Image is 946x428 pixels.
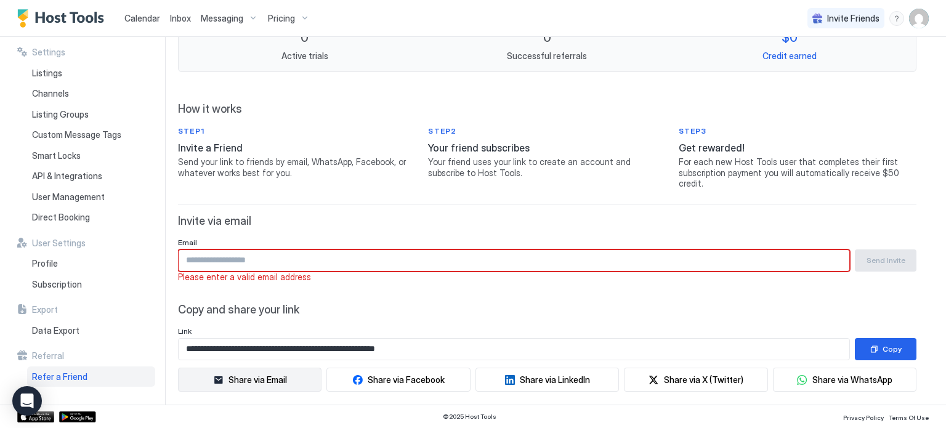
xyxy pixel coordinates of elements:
[428,156,666,178] span: Your friend uses your link to create an account and subscribe to Host Tools.
[32,171,102,182] span: API & Integrations
[213,373,287,386] button: Share via Email
[32,212,90,223] span: Direct Booking
[32,192,105,203] span: User Management
[178,214,916,228] span: Invite via email
[32,47,65,58] span: Settings
[505,373,590,386] button: Share via LinkedIn
[17,411,54,422] a: App Store
[32,109,89,120] span: Listing Groups
[27,253,155,274] a: Profile
[27,145,155,166] a: Smart Locks
[27,83,155,104] a: Channels
[326,368,470,392] button: Share via Facebook
[773,368,916,392] button: Share via WhatsApp
[27,207,155,228] a: Direct Booking
[649,373,743,386] button: Share via X (Twitter)
[12,386,42,416] div: Open Intercom Messenger
[27,366,155,387] a: Refer a Friend
[178,238,197,247] span: Email
[228,373,287,386] div: Share via Email
[32,129,121,140] span: Custom Message Tags
[32,68,62,79] span: Listings
[883,344,902,355] div: Copy
[32,304,58,315] span: Export
[32,238,86,249] span: User Settings
[855,249,916,272] button: Send Invite
[909,9,929,28] div: User profile
[428,126,666,137] span: STEP 2
[170,13,191,23] span: Inbox
[679,126,916,137] span: STEP 3
[178,156,416,178] span: Send your link to friends by email, WhatsApp, Facebook, or whatever works best for you.
[27,63,155,84] a: Listings
[428,142,666,154] span: Your friend subscribes
[624,368,767,392] button: Share via X (Twitter)
[889,414,929,421] span: Terms Of Use
[679,156,916,189] span: For each new Host Tools user that completes their first subscription payment you will automatical...
[27,104,155,125] a: Listing Groups
[797,373,892,386] button: Share via WhatsApp
[32,371,87,382] span: Refer a Friend
[32,88,69,99] span: Channels
[201,13,243,24] span: Messaging
[178,126,416,137] span: STEP 1
[352,373,445,386] button: Share via Facebook
[27,166,155,187] a: API & Integrations
[443,413,496,421] span: © 2025 Host Tools
[762,50,817,62] span: Credit earned
[301,30,309,46] span: 0
[843,410,884,423] a: Privacy Policy
[178,102,916,116] span: How it works
[679,142,916,154] span: Get rewarded!
[59,411,96,422] a: Google Play Store
[507,50,587,62] span: Successful referrals
[17,9,110,28] a: Host Tools Logo
[170,12,191,25] a: Inbox
[27,187,155,208] a: User Management
[268,13,295,24] span: Pricing
[782,30,798,46] span: $0
[178,272,916,283] span: Please enter a valid email address
[27,124,155,145] a: Custom Message Tags
[27,274,155,295] a: Subscription
[889,410,929,423] a: Terms Of Use
[664,373,743,386] div: Share via X (Twitter)
[855,338,916,360] button: Copy
[27,320,155,341] a: Data Export
[32,325,79,336] span: Data Export
[475,368,619,392] button: Share via LinkedIn
[543,30,551,46] span: 0
[32,258,58,269] span: Profile
[178,142,416,154] span: Invite a Friend
[32,150,81,161] span: Smart Locks
[368,373,445,386] div: Share via Facebook
[179,339,849,360] input: Input Field
[178,368,321,392] button: Share via Email
[124,13,160,23] span: Calendar
[124,12,160,25] a: Calendar
[32,350,64,361] span: Referral
[179,250,849,271] input: Input Field
[178,326,192,336] span: Link
[843,414,884,421] span: Privacy Policy
[178,303,916,317] span: Copy and share your link
[889,11,904,26] div: menu
[827,13,879,24] span: Invite Friends
[281,50,328,62] span: Active trials
[520,373,590,386] div: Share via LinkedIn
[867,255,905,266] div: Send Invite
[32,279,82,290] span: Subscription
[812,373,892,386] div: Share via WhatsApp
